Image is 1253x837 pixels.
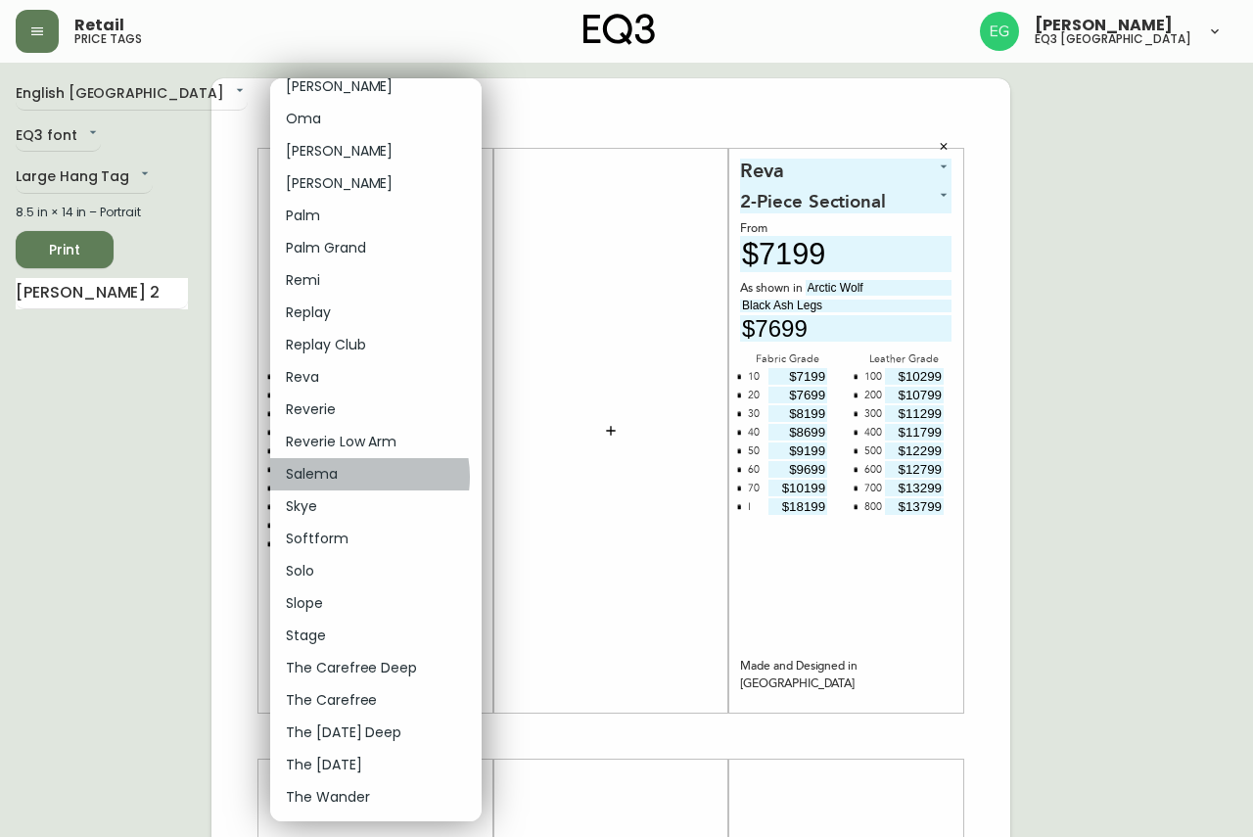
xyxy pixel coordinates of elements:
li: Reverie [270,394,482,426]
li: Replay Club [270,329,482,361]
li: Softform [270,523,482,555]
li: Reverie Low Arm [270,426,482,458]
li: [PERSON_NAME] [270,167,482,200]
li: Stage [270,620,482,652]
li: Skye [270,490,482,523]
li: Palm [270,200,482,232]
li: Remi [270,264,482,297]
li: Reva [270,361,482,394]
li: Salema [270,458,482,490]
li: Oma [270,103,482,135]
li: Slope [270,587,482,620]
li: The Carefree Deep [270,652,482,684]
li: Palm Grand [270,232,482,264]
li: Solo [270,555,482,587]
li: The Wander [270,781,482,814]
li: The Carefree [270,684,482,717]
li: [PERSON_NAME] [270,70,482,103]
li: The [DATE] Deep [270,717,482,749]
li: The [DATE] [270,749,482,781]
li: [PERSON_NAME] [270,135,482,167]
li: Replay [270,297,482,329]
